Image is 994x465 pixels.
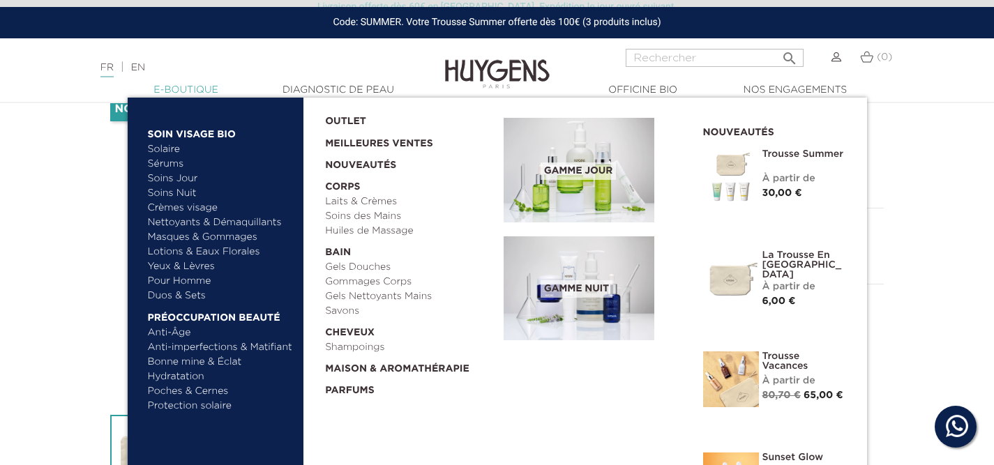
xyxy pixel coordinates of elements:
a: Diagnostic de peau [269,83,408,98]
span: Gamme nuit [541,280,612,298]
a: Trousse Summer [762,149,846,159]
a: Officine Bio [573,83,713,98]
a: EN [131,63,145,73]
span: (0) [877,52,892,62]
a: Lotions & Eaux Florales [148,245,294,259]
a: Crèmes visage [148,201,294,215]
a: Gels Douches [325,260,494,275]
a: Gamme jour [504,118,682,222]
a: Bonne mine & Éclat [148,355,294,369]
a: Parfums [325,376,494,398]
div: À partir de [762,171,846,186]
a: Cheveux [325,319,494,340]
h2: Nouveautés [703,122,846,139]
a: FR [100,63,114,77]
a: Nettoyants & Démaquillants [148,215,294,230]
a: Corps [325,173,494,195]
a: E-Boutique [116,83,256,98]
a: Soins Jour [148,171,294,186]
a: Gamme nuit [504,236,682,341]
a: Protection solaire [148,399,294,413]
a: Laits & Crèmes [325,195,494,209]
div: À partir de [762,280,846,294]
a: Hydratation [148,369,294,384]
div: À partir de [762,374,846,388]
li: Nouveauté [110,98,194,121]
a: Anti-Âge [148,326,294,340]
span: 80,70 € [762,390,801,400]
img: routine_nuit_banner.jpg [504,236,654,341]
div: | [93,59,404,76]
a: Gommages Corps [325,275,494,289]
img: Trousse Summer [703,149,759,205]
a: Soin Visage Bio [148,120,294,142]
a: Duos & Sets [148,289,294,303]
a: Solaire [148,142,294,157]
a: Masques & Gommages [148,230,294,245]
a: Nos engagements [725,83,865,98]
a: Bain [325,238,494,260]
i:  [781,46,798,63]
a: Nouveautés [325,151,494,173]
a: Soins des Mains [325,209,494,224]
a: Maison & Aromathérapie [325,355,494,376]
img: routine_jour_banner.jpg [504,118,654,222]
button:  [777,45,802,63]
span: Gamme jour [541,162,616,180]
a: Huiles de Massage [325,224,494,238]
img: La Trousse vacances [703,351,759,407]
a: Poches & Cernes [148,384,294,399]
span: 30,00 € [762,188,802,198]
a: Pour Homme [148,274,294,289]
span: 65,00 € [804,390,843,400]
a: Anti-imperfections & Matifiant [148,340,294,355]
a: Préoccupation beauté [148,303,294,326]
a: Soins Nuit [148,186,281,201]
a: OUTLET [325,107,481,129]
a: Yeux & Lèvres [148,259,294,274]
a: Sunset Glow [762,452,846,462]
a: Trousse Vacances [762,351,846,371]
a: La Trousse en [GEOGRAPHIC_DATA] [762,250,846,280]
img: Huygens [445,37,550,91]
input: Rechercher [626,49,804,67]
img: La Trousse en Coton [703,250,759,306]
a: Meilleures Ventes [325,129,481,151]
span: 6,00 € [762,296,796,306]
a: Savons [325,304,494,319]
a: Shampoings [325,340,494,355]
a: Gels Nettoyants Mains [325,289,494,304]
a: Sérums [148,157,294,171]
